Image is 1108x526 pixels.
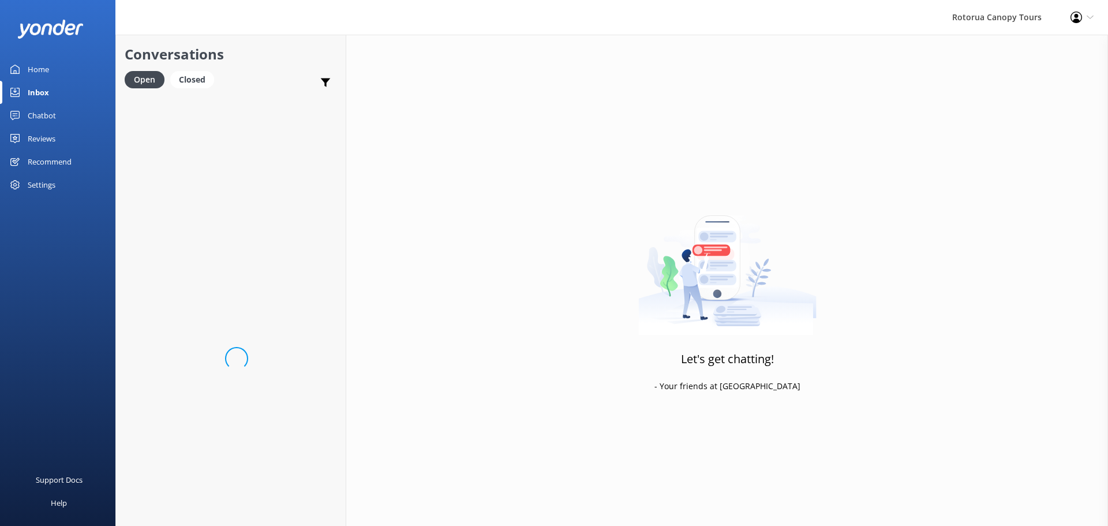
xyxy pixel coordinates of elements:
[28,104,56,127] div: Chatbot
[125,43,337,65] h2: Conversations
[125,71,164,88] div: Open
[28,150,72,173] div: Recommend
[125,73,170,85] a: Open
[28,173,55,196] div: Settings
[170,73,220,85] a: Closed
[28,58,49,81] div: Home
[638,191,817,335] img: artwork of a man stealing a conversation from at giant smartphone
[681,350,774,368] h3: Let's get chatting!
[36,468,83,491] div: Support Docs
[28,127,55,150] div: Reviews
[17,20,84,39] img: yonder-white-logo.png
[654,380,800,393] p: - Your friends at [GEOGRAPHIC_DATA]
[28,81,49,104] div: Inbox
[170,71,214,88] div: Closed
[51,491,67,514] div: Help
